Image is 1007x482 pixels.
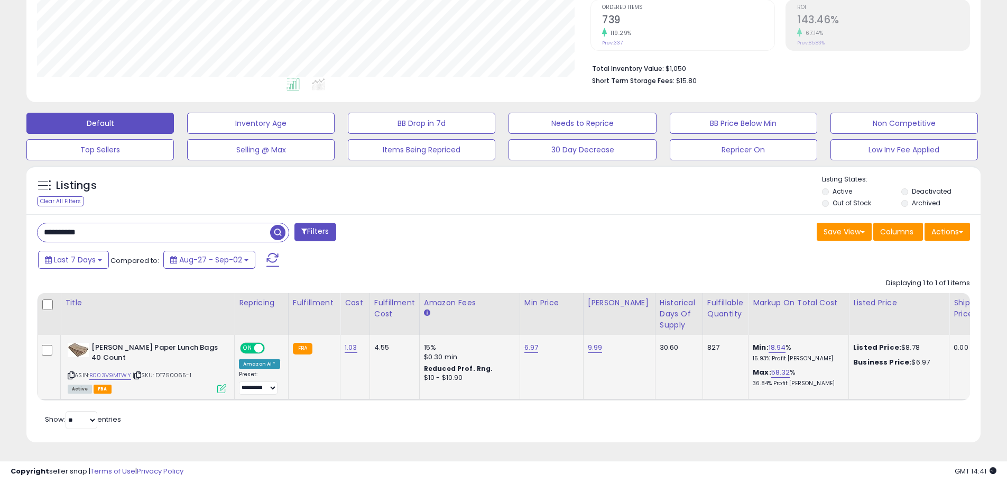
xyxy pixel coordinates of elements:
div: seller snap | | [11,467,183,477]
button: BB Price Below Min [670,113,817,134]
a: 58.32 [771,367,790,378]
div: Repricing [239,297,284,308]
span: Columns [880,226,913,237]
th: The percentage added to the cost of goods (COGS) that forms the calculator for Min & Max prices. [749,293,849,335]
b: Max: [753,367,771,377]
span: $15.80 [676,76,697,86]
small: 119.29% [607,29,632,37]
label: Active [833,187,852,196]
div: $8.78 [853,343,941,352]
div: Ship Price [954,297,975,320]
button: Selling @ Max [187,139,335,160]
button: Inventory Age [187,113,335,134]
h5: Listings [56,178,97,193]
button: Actions [925,223,970,241]
div: Title [65,297,230,308]
span: Compared to: [110,256,159,266]
label: Deactivated [912,187,951,196]
button: Needs to Reprice [509,113,656,134]
button: Top Sellers [26,139,174,160]
button: Low Inv Fee Applied [830,139,978,160]
img: 419dNNpr-uS._SL40_.jpg [68,343,89,357]
a: 9.99 [588,342,603,353]
a: 6.97 [524,342,539,353]
li: $1,050 [592,61,962,74]
b: Total Inventory Value: [592,64,664,73]
div: 30.60 [660,343,695,352]
span: ON [241,344,254,353]
span: All listings currently available for purchase on Amazon [68,385,92,394]
div: % [753,343,840,362]
b: [PERSON_NAME] Paper Lunch Bags 40 Count [91,343,220,365]
div: $10 - $10.90 [424,374,512,383]
div: $6.97 [853,358,941,367]
label: Out of Stock [833,198,871,207]
a: Terms of Use [90,466,135,476]
b: Business Price: [853,357,911,367]
button: Save View [817,223,872,241]
div: $0.30 min [424,352,512,362]
span: ROI [797,5,969,11]
span: OFF [263,344,280,353]
p: Listing States: [822,175,981,185]
div: ASIN: [68,343,226,392]
button: 30 Day Decrease [509,139,656,160]
b: Listed Price: [853,342,901,352]
a: Privacy Policy [137,466,183,476]
div: Amazon Fees [424,297,515,308]
button: Items Being Repriced [348,139,495,160]
b: Reduced Prof. Rng. [424,364,493,373]
span: Last 7 Days [54,254,96,265]
small: Amazon Fees. [424,308,430,318]
span: 2025-09-10 14:41 GMT [955,466,996,476]
div: Clear All Filters [37,196,84,206]
p: 36.84% Profit [PERSON_NAME] [753,380,840,387]
div: Markup on Total Cost [753,297,844,308]
button: Non Competitive [830,113,978,134]
strong: Copyright [11,466,49,476]
div: % [753,368,840,387]
small: 67.14% [802,29,823,37]
small: Prev: 85.83% [797,40,825,46]
small: FBA [293,343,312,354]
div: [PERSON_NAME] [588,297,651,308]
div: Preset: [239,371,280,395]
h2: 143.46% [797,14,969,28]
div: 827 [707,343,740,352]
button: Aug-27 - Sep-02 [163,251,255,269]
div: Listed Price [853,297,945,308]
div: Displaying 1 to 1 of 1 items [886,278,970,288]
button: Default [26,113,174,134]
div: Fulfillable Quantity [707,297,744,320]
span: Ordered Items [602,5,774,11]
small: Prev: 337 [602,40,623,46]
button: Repricer On [670,139,817,160]
label: Archived [912,198,940,207]
a: 18.94 [769,342,786,353]
div: 0.00 [954,343,971,352]
p: 15.93% Profit [PERSON_NAME] [753,355,840,362]
b: Min: [753,342,769,352]
div: Cost [345,297,365,308]
b: Short Term Storage Fees: [592,76,675,85]
button: Last 7 Days [38,251,109,269]
span: Aug-27 - Sep-02 [179,254,242,265]
span: | SKU: DT750065-1 [133,371,191,379]
div: Fulfillment Cost [374,297,415,320]
span: FBA [94,385,112,394]
div: Amazon AI * [239,359,280,369]
span: Show: entries [45,414,121,424]
div: Fulfillment [293,297,336,308]
button: Filters [294,223,336,241]
button: Columns [873,223,923,241]
a: 1.03 [345,342,357,353]
h2: 739 [602,14,774,28]
button: BB Drop in 7d [348,113,495,134]
div: Min Price [524,297,579,308]
div: Historical Days Of Supply [660,297,698,331]
div: 15% [424,343,512,352]
div: 4.55 [374,343,411,352]
a: B003V9MTWY [89,371,131,380]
